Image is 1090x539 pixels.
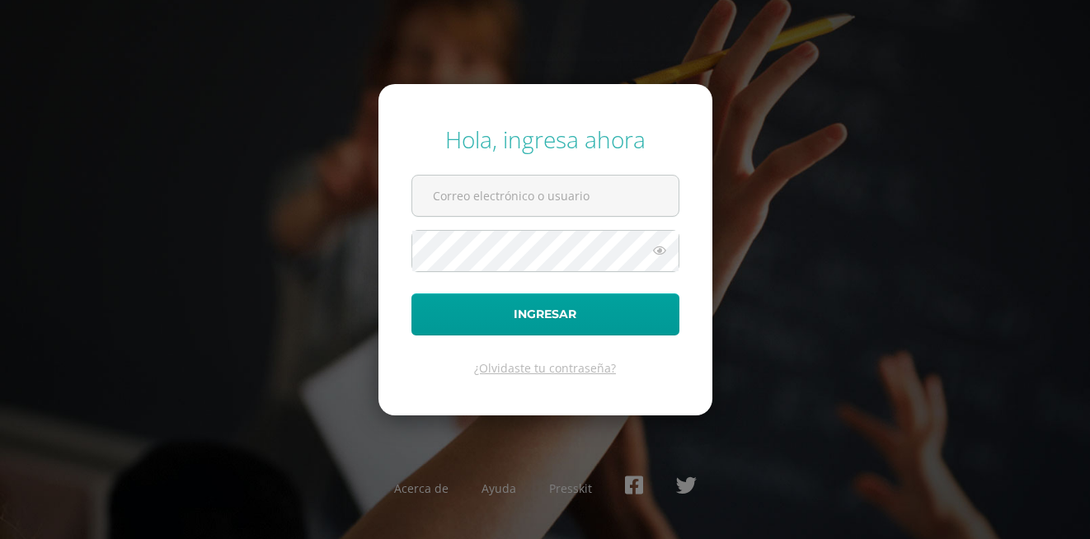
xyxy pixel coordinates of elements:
[412,176,679,216] input: Correo electrónico o usuario
[411,124,679,155] div: Hola, ingresa ahora
[474,360,616,376] a: ¿Olvidaste tu contraseña?
[482,480,516,496] a: Ayuda
[394,480,449,496] a: Acerca de
[411,293,679,335] button: Ingresar
[549,480,592,496] a: Presskit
